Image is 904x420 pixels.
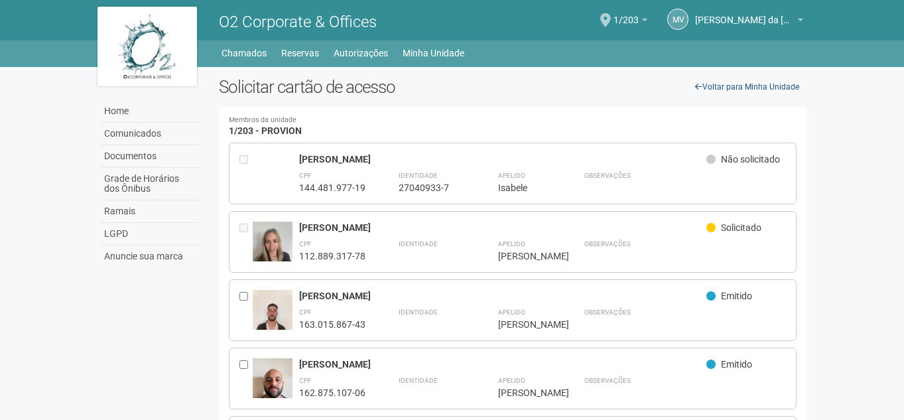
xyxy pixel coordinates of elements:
[281,44,319,62] a: Reservas
[299,153,707,165] div: [PERSON_NAME]
[101,223,199,245] a: LGPD
[219,77,807,97] h2: Solicitar cartão de acesso
[299,377,312,384] strong: CPF
[101,145,199,168] a: Documentos
[399,240,438,247] strong: Identidade
[253,222,292,267] img: user.jpg
[498,318,551,330] div: [PERSON_NAME]
[299,387,365,399] div: 162.875.107-06
[299,240,312,247] strong: CPF
[584,172,631,179] strong: Observações
[399,309,438,316] strong: Identidade
[229,117,797,124] small: Membros da unidade
[239,222,253,262] div: Entre em contato com a Aministração para solicitar o cancelamento ou 2a via
[219,13,377,31] span: O2 Corporate & Offices
[399,172,438,179] strong: Identidade
[101,168,199,200] a: Grade de Horários dos Ônibus
[101,200,199,223] a: Ramais
[584,309,631,316] strong: Observações
[721,154,780,165] span: Não solicitado
[584,377,631,384] strong: Observações
[688,77,807,97] a: Voltar para Minha Unidade
[399,377,438,384] strong: Identidade
[299,309,312,316] strong: CPF
[399,182,465,194] div: 27040933-7
[97,7,197,86] img: logo.jpg
[101,100,199,123] a: Home
[299,172,312,179] strong: CPF
[667,9,688,30] a: MV
[299,290,707,302] div: [PERSON_NAME]
[229,117,797,136] h4: 1/203 - PROVION
[403,44,464,62] a: Minha Unidade
[613,17,647,27] a: 1/203
[498,309,525,316] strong: Apelido
[498,172,525,179] strong: Apelido
[498,240,525,247] strong: Apelido
[695,2,795,25] span: Marcus Vinicius da Silveira Costa
[498,377,525,384] strong: Apelido
[101,123,199,145] a: Comunicados
[695,17,803,27] a: [PERSON_NAME] da [PERSON_NAME]
[299,182,365,194] div: 144.481.977-19
[613,2,639,25] span: 1/203
[222,44,267,62] a: Chamados
[253,290,292,343] img: user.jpg
[498,387,551,399] div: [PERSON_NAME]
[721,291,752,301] span: Emitido
[498,182,551,194] div: Isabele
[721,359,752,370] span: Emitido
[299,222,707,234] div: [PERSON_NAME]
[498,250,551,262] div: [PERSON_NAME]
[299,358,707,370] div: [PERSON_NAME]
[721,222,761,233] span: Solicitado
[101,245,199,267] a: Anuncie sua marca
[299,318,365,330] div: 163.015.867-43
[299,250,365,262] div: 112.889.317-78
[584,240,631,247] strong: Observações
[253,358,292,411] img: user.jpg
[334,44,388,62] a: Autorizações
